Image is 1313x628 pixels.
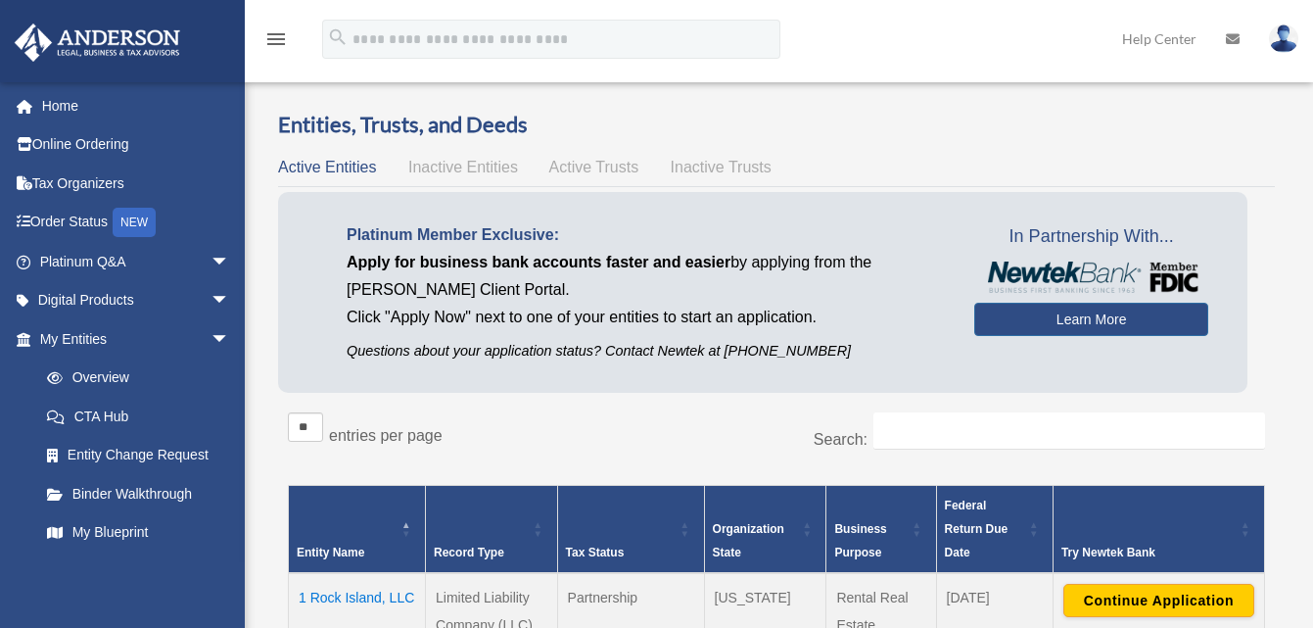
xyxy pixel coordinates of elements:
img: Anderson Advisors Platinum Portal [9,24,186,62]
a: Digital Productsarrow_drop_down [14,281,259,320]
span: Active Entities [278,159,376,175]
p: Click "Apply Now" next to one of your entities to start an application. [347,304,945,331]
a: Tax Organizers [14,164,259,203]
th: Federal Return Due Date: Activate to sort [936,485,1053,573]
div: NEW [113,208,156,237]
p: Platinum Member Exclusive: [347,221,945,249]
span: Business Purpose [834,522,886,559]
span: Active Trusts [549,159,639,175]
th: Business Purpose: Activate to sort [826,485,936,573]
img: User Pic [1269,24,1298,53]
button: Continue Application [1063,584,1254,617]
span: arrow_drop_down [211,242,250,282]
th: Tax Status: Activate to sort [557,485,704,573]
i: menu [264,27,288,51]
th: Entity Name: Activate to invert sorting [289,485,426,573]
a: Learn More [974,303,1208,336]
span: Inactive Entities [408,159,518,175]
th: Record Type: Activate to sort [426,485,558,573]
h3: Entities, Trusts, and Deeds [278,110,1275,140]
span: Entity Name [297,546,364,559]
span: arrow_drop_down [211,281,250,321]
a: Overview [27,359,240,398]
a: CTA Hub [27,397,250,436]
a: Home [14,86,259,125]
p: Questions about your application status? Contact Newtek at [PHONE_NUMBER] [347,339,945,363]
span: In Partnership With... [974,221,1208,253]
span: Organization State [713,522,784,559]
a: Online Ordering [14,125,259,165]
a: Entity Change Request [27,436,250,475]
a: My Blueprint [27,513,250,553]
span: Record Type [434,546,504,559]
th: Try Newtek Bank : Activate to sort [1053,485,1264,573]
span: Apply for business bank accounts faster and easier [347,254,730,270]
a: Order StatusNEW [14,203,259,243]
div: Try Newtek Bank [1061,541,1235,564]
a: My Entitiesarrow_drop_down [14,319,250,359]
a: Platinum Q&Aarrow_drop_down [14,242,259,281]
span: Tax Status [566,546,625,559]
i: search [327,26,349,48]
a: Binder Walkthrough [27,474,250,513]
span: arrow_drop_down [211,319,250,360]
label: entries per page [329,427,443,444]
a: Tax Due Dates [27,552,250,591]
span: Federal Return Due Date [945,499,1008,559]
span: Inactive Trusts [671,159,772,175]
th: Organization State: Activate to sort [704,485,826,573]
a: menu [264,34,288,51]
label: Search: [814,431,868,448]
img: NewtekBankLogoSM.png [984,262,1198,293]
p: by applying from the [PERSON_NAME] Client Portal. [347,249,945,304]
